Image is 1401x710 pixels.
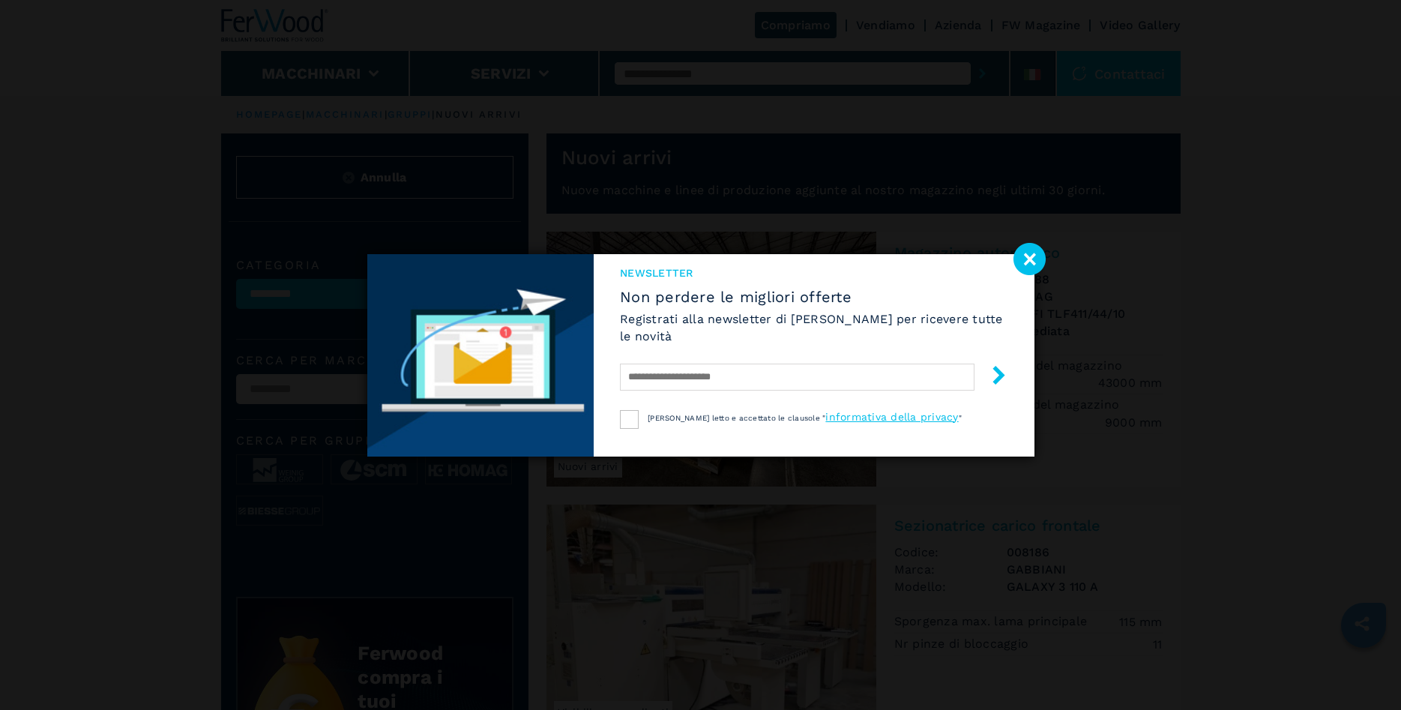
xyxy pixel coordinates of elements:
span: " [959,414,962,422]
span: Non perdere le migliori offerte [620,288,1007,306]
img: Newsletter image [367,254,594,457]
span: [PERSON_NAME] letto e accettato le clausole " [648,414,825,422]
h6: Registrati alla newsletter di [PERSON_NAME] per ricevere tutte le novità [620,310,1007,345]
a: informativa della privacy [825,411,958,423]
button: submit-button [974,360,1008,395]
span: NEWSLETTER [620,265,1007,280]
